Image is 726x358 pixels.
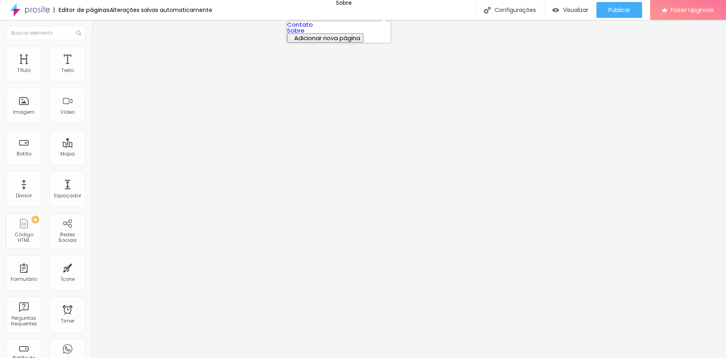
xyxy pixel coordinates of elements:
[544,2,596,18] button: Visualizar
[60,151,75,157] div: Mapa
[596,2,642,18] button: Publicar
[11,276,37,282] div: Formulário
[61,318,74,324] div: Timer
[484,7,491,14] img: Icone
[76,31,81,35] img: Icone
[552,7,559,14] img: view-1.svg
[563,7,588,13] span: Visualizar
[294,34,360,42] span: Adicionar nova página
[287,20,313,29] a: Contato
[17,151,31,157] div: Botão
[60,109,75,115] div: Vídeo
[608,7,630,13] span: Publicar
[6,26,85,40] input: Buscar elemento
[91,20,726,358] iframe: Editor
[287,33,363,43] button: Adicionar nova página
[52,232,83,243] div: Redes Sociais
[54,193,81,198] div: Espaçador
[8,315,39,327] div: Perguntas frequentes
[110,7,212,13] div: Alterações salvas automaticamente
[61,276,75,282] div: Ícone
[671,6,714,13] span: Fazer Upgrade
[287,26,305,35] a: Sobre
[61,68,74,73] div: Texto
[17,68,31,73] div: Título
[16,193,32,198] div: Divisor
[8,232,39,243] div: Código HTML
[54,7,110,13] div: Editor de páginas
[13,109,35,115] div: Imagem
